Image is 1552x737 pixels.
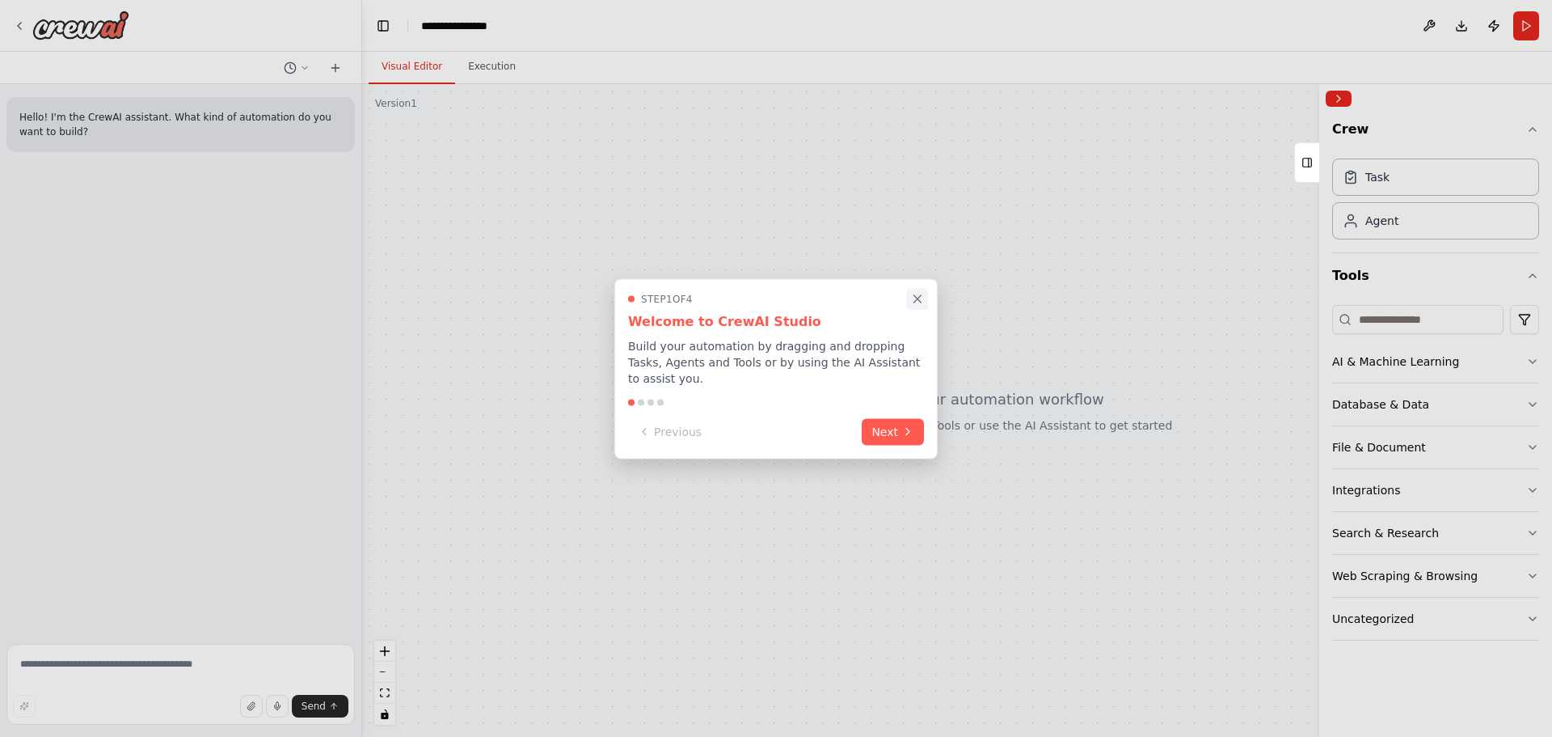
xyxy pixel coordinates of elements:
button: Next [862,418,924,445]
p: Build your automation by dragging and dropping Tasks, Agents and Tools or by using the AI Assista... [628,337,924,386]
h3: Welcome to CrewAI Studio [628,311,924,331]
button: Close walkthrough [907,288,928,309]
button: Hide left sidebar [372,15,394,37]
button: Previous [628,418,711,445]
span: Step 1 of 4 [641,292,693,305]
